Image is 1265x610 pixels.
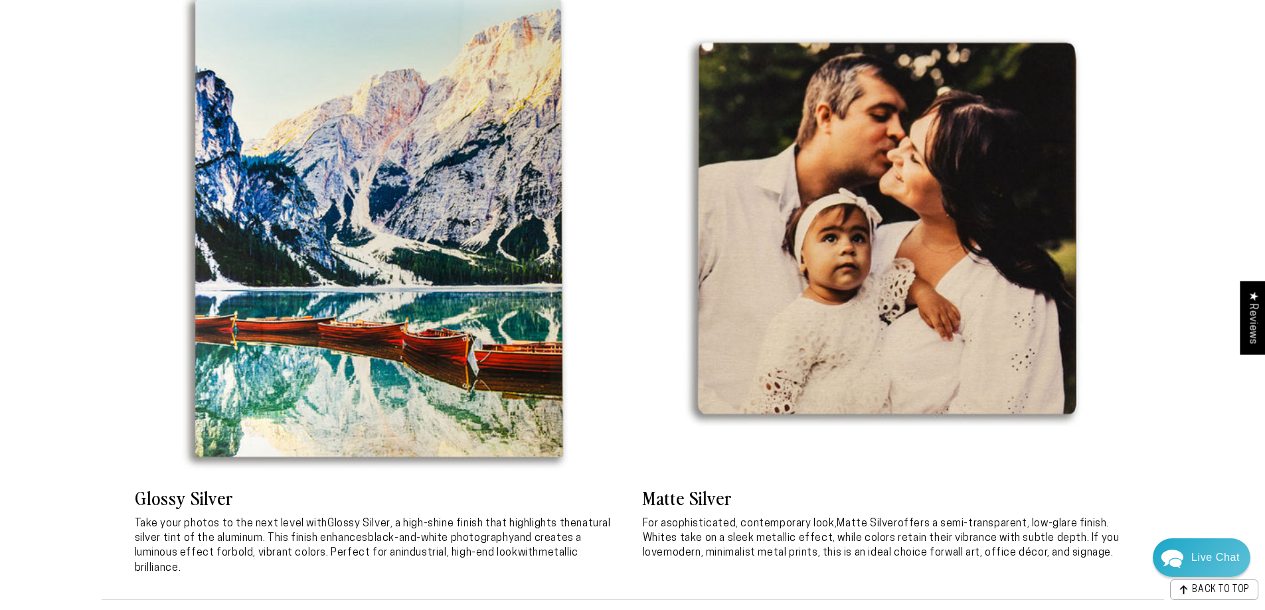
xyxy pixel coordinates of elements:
button: Reply [246,404,272,423]
strong: Glossy Silver [327,518,390,529]
div: Chat widget toggle [1153,538,1250,577]
strong: natural silver tint of the aluminum [135,518,611,544]
h3: Matte Silver [643,485,1131,509]
p: For a , offers a semi-transparent, low-glare finish. Whites take on a sleek metallic effect, whil... [643,516,1131,561]
strong: Matte Silver [837,518,897,529]
strong: modern, minimalist metal prints [663,548,818,558]
strong: metallic brilliance [135,548,578,573]
p: Which is the finish that makes it seem like it is a light? [32,72,261,85]
strong: black-and-white photography [368,533,514,544]
strong: industrial, high-end look [402,548,518,558]
div: 1:15 PM · Sent [7,98,274,110]
p: Take your photos to the next level with , a high-shine finish that highlights the . This finish e... [135,516,623,576]
div: Click to open Judge.me floating reviews tab [1240,281,1265,354]
a: We run onRe:amaze [102,380,179,388]
strong: sophisticated, contemporary look [667,518,835,529]
span: Re:amaze [143,377,179,389]
a: Back [10,10,33,11]
span: BACK TO TOP [1192,585,1250,595]
h3: Glossy Silver [135,485,623,509]
div: Contact Us Directly [1191,538,1240,577]
strong: bold, vibrant colors [232,548,326,558]
span: Away until [DATE] [99,23,183,35]
strong: wall art, office décor, and signage [945,548,1111,558]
